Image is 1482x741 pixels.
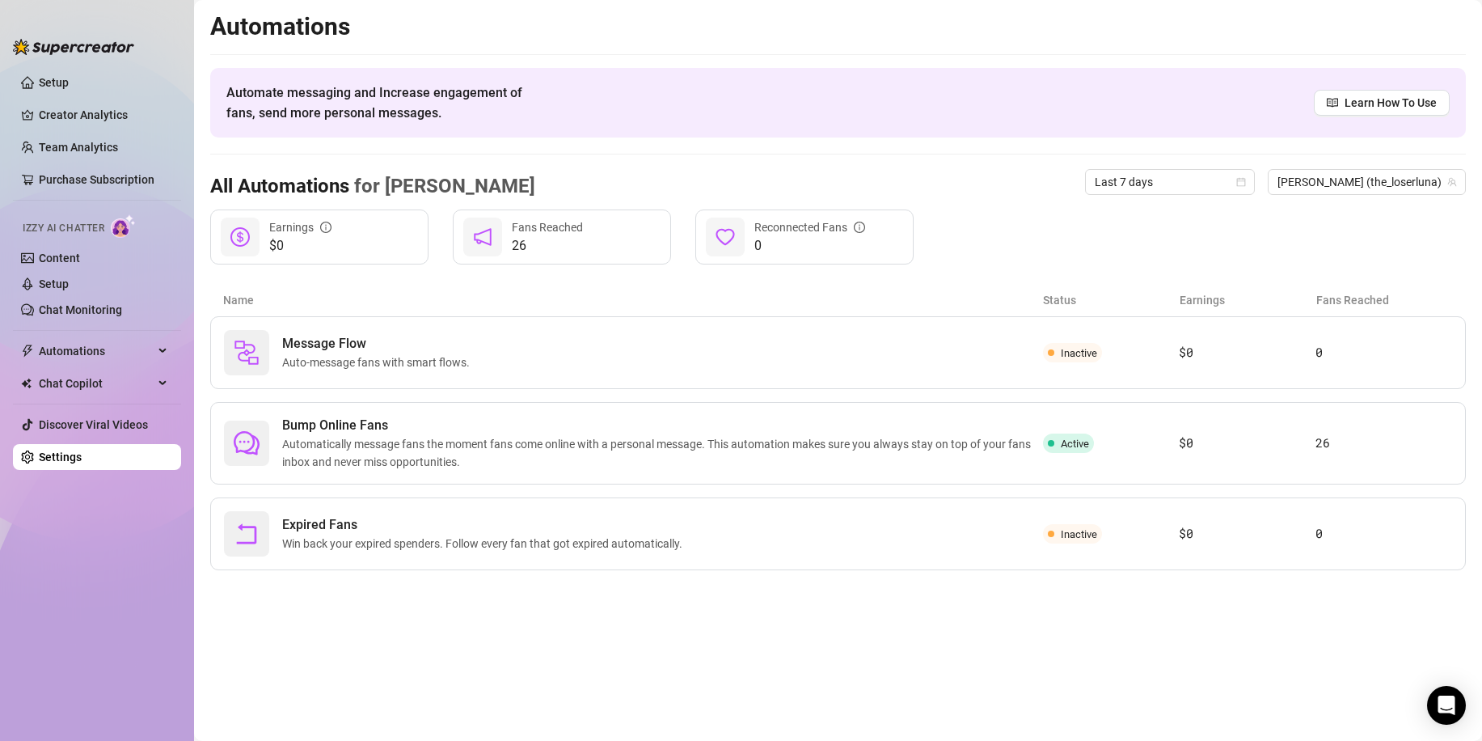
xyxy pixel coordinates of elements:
[39,303,122,316] a: Chat Monitoring
[1315,343,1452,362] article: 0
[1095,170,1245,194] span: Last 7 days
[269,218,331,236] div: Earnings
[223,291,1043,309] article: Name
[23,221,104,236] span: Izzy AI Chatter
[512,236,583,256] span: 26
[1345,94,1437,112] span: Learn How To Use
[754,236,865,256] span: 0
[1315,434,1452,453] article: 26
[1314,90,1450,116] a: Learn How To Use
[716,227,735,247] span: heart
[39,451,82,464] a: Settings
[282,334,476,354] span: Message Flow
[234,521,260,547] span: rollback
[1061,438,1089,450] span: Active
[282,354,476,371] span: Auto-message fans with smart flows.
[1315,524,1452,544] article: 0
[210,174,535,200] h3: All Automations
[349,175,535,197] span: for [PERSON_NAME]
[13,39,134,55] img: logo-BBDzfeDw.svg
[210,11,1466,42] h2: Automations
[1236,177,1246,187] span: calendar
[1061,347,1097,359] span: Inactive
[282,416,1043,435] span: Bump Online Fans
[1327,97,1338,108] span: read
[39,370,154,396] span: Chat Copilot
[1043,291,1180,309] article: Status
[269,236,331,256] span: $0
[282,435,1043,471] span: Automatically message fans the moment fans come online with a personal message. This automation m...
[1180,291,1316,309] article: Earnings
[1427,686,1466,725] div: Open Intercom Messenger
[39,277,69,290] a: Setup
[512,221,583,234] span: Fans Reached
[1447,177,1457,187] span: team
[230,227,250,247] span: dollar
[1061,528,1097,540] span: Inactive
[21,345,34,358] span: thunderbolt
[39,167,168,193] a: Purchase Subscription
[282,535,689,553] span: Win back your expired spenders. Follow every fan that got expired automatically.
[1316,291,1453,309] article: Fans Reached
[473,227,492,247] span: notification
[39,252,80,265] a: Content
[234,340,260,366] img: svg%3e
[39,141,118,154] a: Team Analytics
[854,222,865,233] span: info-circle
[1277,170,1456,194] span: Luna (the_loserluna)
[39,418,148,431] a: Discover Viral Videos
[234,430,260,456] span: comment
[39,338,154,364] span: Automations
[1179,343,1315,362] article: $0
[1179,434,1315,453] article: $0
[39,76,69,89] a: Setup
[320,222,331,233] span: info-circle
[1179,524,1315,544] article: $0
[282,515,689,535] span: Expired Fans
[39,102,168,128] a: Creator Analytics
[21,378,32,389] img: Chat Copilot
[111,214,136,238] img: AI Chatter
[754,218,865,236] div: Reconnected Fans
[226,83,538,123] span: Automate messaging and Increase engagement of fans, send more personal messages.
